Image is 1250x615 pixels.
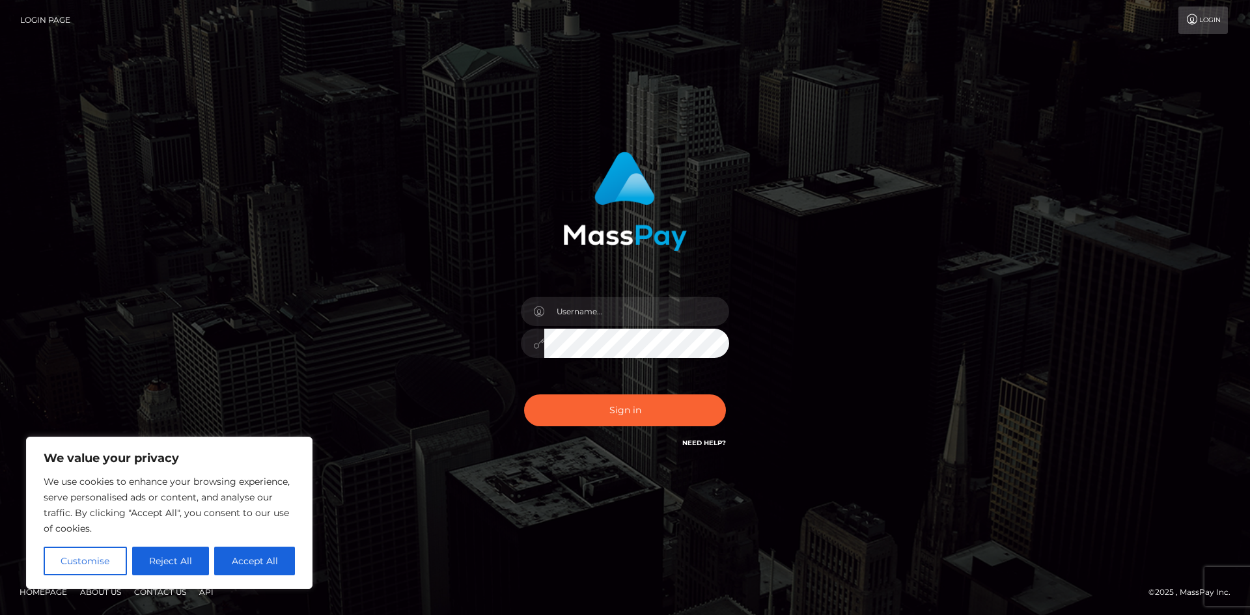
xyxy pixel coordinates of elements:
[44,474,295,536] p: We use cookies to enhance your browsing experience, serve personalised ads or content, and analys...
[75,582,126,602] a: About Us
[20,7,70,34] a: Login Page
[524,394,726,426] button: Sign in
[563,152,687,251] img: MassPay Login
[194,582,219,602] a: API
[682,439,726,447] a: Need Help?
[132,547,210,575] button: Reject All
[44,547,127,575] button: Customise
[214,547,295,575] button: Accept All
[1148,585,1240,599] div: © 2025 , MassPay Inc.
[129,582,191,602] a: Contact Us
[44,450,295,466] p: We value your privacy
[26,437,312,589] div: We value your privacy
[544,297,729,326] input: Username...
[14,582,72,602] a: Homepage
[1178,7,1228,34] a: Login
